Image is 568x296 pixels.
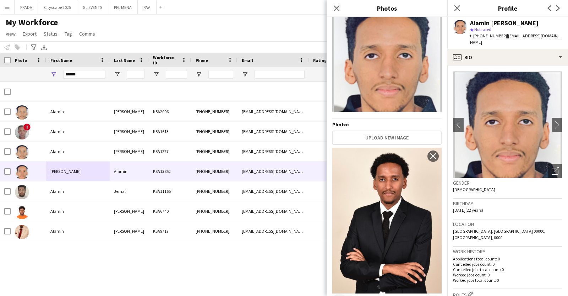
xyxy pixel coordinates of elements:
div: [PERSON_NAME] [110,122,149,141]
input: First Name Filter Input [63,70,105,79]
div: [PHONE_NUMBER] [191,181,237,201]
h3: Location [453,221,562,227]
span: Status [44,31,58,37]
input: Workforce ID Filter Input [166,70,187,79]
div: Jemal [110,181,149,201]
h3: Profile [447,4,568,13]
div: Alamin [46,122,110,141]
h3: Photos [327,4,447,13]
span: Email [242,58,253,63]
span: Export [23,31,37,37]
p: Worked jobs total count: 0 [453,277,562,283]
div: Alamin [110,162,149,181]
div: KSA2006 [149,102,191,121]
div: [EMAIL_ADDRESS][DOMAIN_NAME] [237,162,309,181]
button: RAA [138,0,157,14]
img: Crew avatar or photo [453,72,562,178]
div: [PERSON_NAME] [110,201,149,221]
button: Cityscape 2025 [38,0,77,14]
div: [PERSON_NAME] [110,142,149,161]
span: Photo [15,58,27,63]
div: [PHONE_NUMBER] [191,142,237,161]
div: [EMAIL_ADDRESS][DOMAIN_NAME] [237,122,309,141]
span: [GEOGRAPHIC_DATA], [GEOGRAPHIC_DATA] 00000, [GEOGRAPHIC_DATA], 0000 [453,228,545,240]
p: Applications total count: 0 [453,256,562,261]
div: Alamin [46,142,110,161]
span: Rating [313,58,327,63]
div: [PHONE_NUMBER] [191,201,237,221]
div: KSA9717 [149,221,191,241]
a: Export [20,29,39,38]
span: Comms [79,31,95,37]
img: Alamin Omar [15,105,29,120]
input: Email Filter Input [255,70,305,79]
p: Cancelled jobs total count: 0 [453,267,562,272]
button: PFL MENA [108,0,138,14]
button: Open Filter Menu [153,71,159,78]
button: Open Filter Menu [50,71,57,78]
div: [EMAIL_ADDRESS][DOMAIN_NAME] [237,201,309,221]
div: [PERSON_NAME] [110,102,149,121]
app-action-btn: Advanced filters [29,43,38,52]
div: [PERSON_NAME] [46,162,110,181]
button: Upload new image [332,131,442,145]
h3: Birthday [453,200,562,207]
p: Worked jobs count: 0 [453,272,562,277]
div: Alamin [PERSON_NAME] [470,20,539,26]
button: GL EVENTS [77,0,108,14]
h3: Gender [453,180,562,186]
span: t. [PHONE_NUMBER] [470,33,507,38]
img: Alamin Jemal [15,185,29,199]
input: Last Name Filter Input [127,70,144,79]
span: Tag [65,31,72,37]
span: First Name [50,58,72,63]
span: Workforce ID [153,55,179,65]
img: Alamin Omar [15,225,29,239]
a: Tag [62,29,75,38]
div: Alamin [46,181,110,201]
div: Alamin [46,102,110,121]
span: View [6,31,16,37]
span: Phone [196,58,208,63]
img: Alamin Omar [15,145,29,159]
img: Crew photo 1129355 [332,148,442,293]
a: View [3,29,18,38]
div: [EMAIL_ADDRESS][DOMAIN_NAME] [237,181,309,201]
div: [EMAIL_ADDRESS][DOMAIN_NAME] [237,142,309,161]
button: Open Filter Menu [114,71,120,78]
span: Last Name [114,58,135,63]
div: [PHONE_NUMBER] [191,122,237,141]
span: ! [23,123,31,131]
div: KSA6740 [149,201,191,221]
span: | [EMAIL_ADDRESS][DOMAIN_NAME] [470,33,560,45]
div: Open photos pop-in [548,164,562,178]
button: Open Filter Menu [196,71,202,78]
app-action-btn: Export XLSX [40,43,48,52]
button: PRADA [15,0,38,14]
h3: Work history [453,248,562,255]
div: [PHONE_NUMBER] [191,162,237,181]
div: KSA1227 [149,142,191,161]
span: [DATE] (22 years) [453,207,483,213]
a: Comms [76,29,98,38]
button: Open Filter Menu [242,71,248,78]
div: Alamin [46,221,110,241]
h4: Photos [332,121,442,128]
img: Alamin Ahmed [15,205,29,219]
div: KSA11165 [149,181,191,201]
span: My Workforce [6,17,58,28]
img: Alamin Jamal [15,125,29,139]
div: KSA13852 [149,162,191,181]
span: Not rated [474,27,491,32]
div: [PHONE_NUMBER] [191,102,237,121]
div: [PHONE_NUMBER] [191,221,237,241]
img: Crew avatar [332,5,442,112]
div: [PERSON_NAME] [110,221,149,241]
img: Alamin Omar Alamin [15,165,29,179]
div: [EMAIL_ADDRESS][DOMAIN_NAME] [237,102,309,121]
div: [EMAIL_ADDRESS][DOMAIN_NAME] [237,221,309,241]
p: Cancelled jobs count: 0 [453,261,562,267]
div: KSA1613 [149,122,191,141]
div: Bio [447,49,568,66]
input: Phone Filter Input [208,70,233,79]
